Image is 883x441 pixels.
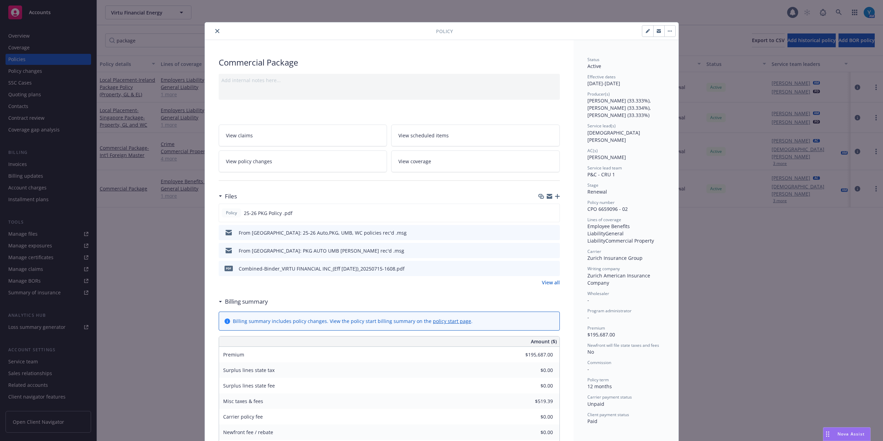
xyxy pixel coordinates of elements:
div: Drag to move [823,428,832,441]
span: CPO 6659096 - 02 [587,206,628,212]
div: Billing summary includes policy changes. View the policy start billing summary on the . [233,317,473,325]
span: Policy number [587,199,615,205]
div: [DATE] - [DATE] [587,74,665,87]
button: download file [540,265,545,272]
span: Wholesaler [587,291,609,296]
a: View claims [219,125,387,146]
div: Commercial Package [219,57,560,68]
span: Stage [587,182,598,188]
div: From [GEOGRAPHIC_DATA]: PKG AUTO UMB [PERSON_NAME] rec'd .msg [239,247,404,254]
span: Producer(s) [587,91,610,97]
span: [DEMOGRAPHIC_DATA][PERSON_NAME] [587,129,640,143]
a: View all [542,279,560,286]
span: pdf [225,266,233,271]
button: preview file [550,209,557,217]
a: policy start page [433,318,471,324]
span: Policy [225,210,238,216]
span: $195,687.00 [587,331,615,338]
button: download file [540,247,545,254]
span: Renewal [587,188,607,195]
div: From [GEOGRAPHIC_DATA]: 25-26 Auto,PKG, UMB, WC policies rec'd .msg [239,229,407,236]
span: - [587,297,589,303]
span: [PERSON_NAME] [587,154,626,160]
h3: Billing summary [225,297,268,306]
span: Status [587,57,599,62]
span: 12 months [587,383,612,390]
span: Active [587,63,601,69]
input: 0.00 [512,412,557,422]
span: View coverage [398,158,431,165]
div: Files [219,192,237,201]
span: 25-26 PKG Policy .pdf [244,209,292,217]
span: Service lead team [587,165,622,171]
span: General Liability [587,230,625,244]
span: Client payment status [587,412,629,418]
span: [PERSON_NAME] (33.333%), [PERSON_NAME] (33.334%), [PERSON_NAME] (33.333%) [587,97,652,118]
span: View scheduled items [398,132,449,139]
span: - [587,366,589,372]
span: Commission [587,360,611,365]
span: Zurich American Insurance Company [587,272,652,286]
span: Nova Assist [837,431,865,437]
input: 0.00 [512,365,557,375]
a: View coverage [391,150,560,172]
span: No [587,349,594,355]
span: Effective dates [587,74,616,80]
div: Combined-Binder_VIRTU FINANCIAL INC_(Eff [DATE])_20250715-1608.pdf [239,265,405,272]
button: preview file [551,265,557,272]
span: View policy changes [226,158,272,165]
button: preview file [551,229,557,236]
span: Amount ($) [531,338,557,345]
span: Program administrator [587,308,632,314]
a: View policy changes [219,150,387,172]
button: close [213,27,221,35]
h3: Files [225,192,237,201]
span: P&C - CRU 1 [587,171,615,178]
span: Zurich Insurance Group [587,255,643,261]
span: Employee Benefits Liability [587,223,631,237]
span: Misc taxes & fees [223,398,263,404]
span: Carrier payment status [587,394,632,400]
input: 0.00 [512,350,557,360]
span: View claims [226,132,253,139]
span: Surplus lines state tax [223,367,275,373]
span: Carrier [587,248,601,254]
span: Service lead(s) [587,123,616,129]
span: Premium [587,325,605,331]
a: View scheduled items [391,125,560,146]
button: Nova Assist [823,427,871,441]
span: Newfront will file state taxes and fees [587,342,659,348]
span: Writing company [587,266,620,272]
input: 0.00 [512,381,557,391]
span: Premium [223,351,244,358]
span: Paid [587,418,597,424]
span: Lines of coverage [587,217,621,223]
button: preview file [551,247,557,254]
span: Policy term [587,377,609,383]
input: 0.00 [512,396,557,406]
span: Unpaid [587,401,604,407]
span: Carrier policy fee [223,413,263,420]
span: Policy [436,28,453,35]
input: 0.00 [512,427,557,438]
span: AC(s) [587,148,598,154]
div: Add internal notes here... [221,77,557,84]
button: download file [540,229,545,236]
span: Commercial Property [605,237,654,244]
div: Billing summary [219,297,268,306]
span: Newfront fee / rebate [223,429,273,435]
button: download file [539,209,545,217]
span: - [587,314,589,321]
span: Surplus lines state fee [223,382,275,389]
